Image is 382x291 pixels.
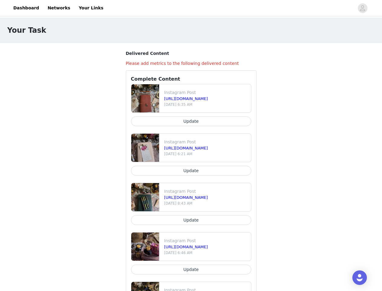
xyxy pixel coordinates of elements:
[126,60,256,67] h4: Please add metrics to the following delivered content
[126,50,256,57] h3: Delivered Content
[131,183,159,211] img: file
[131,215,251,225] button: Update
[164,139,249,145] p: Instagram Post
[164,195,208,200] a: [URL][DOMAIN_NAME]
[131,84,159,112] img: file
[131,232,159,261] img: file
[360,3,365,13] div: avatar
[131,116,251,126] button: Update
[164,89,249,96] p: Instagram Post
[75,1,107,15] a: Your Links
[10,1,43,15] a: Dashboard
[44,1,74,15] a: Networks
[7,25,46,36] h1: Your Task
[164,188,249,195] p: Instagram Post
[164,102,249,107] p: [DATE] 6:35 AM
[131,265,251,274] button: Update
[131,75,251,83] h3: Complete Content
[164,201,249,206] p: [DATE] 8:43 AM
[164,245,208,249] a: [URL][DOMAIN_NAME]
[131,166,251,176] button: Update
[164,96,208,101] a: [URL][DOMAIN_NAME]
[131,134,159,162] img: file
[164,151,249,157] p: [DATE] 6:21 AM
[164,250,249,256] p: [DATE] 6:46 AM
[164,146,208,150] a: [URL][DOMAIN_NAME]
[352,270,367,285] div: Open Intercom Messenger
[164,238,249,244] p: Instagram Post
